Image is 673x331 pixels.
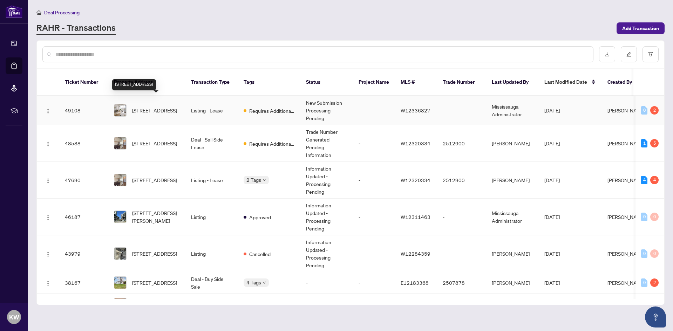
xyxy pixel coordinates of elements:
[114,298,126,310] img: thumbnail-img
[263,281,266,284] span: down
[132,296,180,312] span: [STREET_ADDRESS][PERSON_NAME]
[650,249,659,258] div: 0
[650,278,659,287] div: 2
[36,10,41,15] span: home
[45,281,51,286] img: Logo
[641,278,647,287] div: 0
[602,69,644,96] th: Created By
[59,69,108,96] th: Ticket Number
[249,213,271,221] span: Approved
[300,69,353,96] th: Status
[641,176,647,184] div: 4
[45,178,51,184] img: Logo
[132,250,177,257] span: [STREET_ADDRESS]
[353,69,395,96] th: Project Name
[648,52,653,57] span: filter
[300,294,353,315] td: -
[650,139,659,147] div: 5
[486,162,539,199] td: [PERSON_NAME]
[42,174,54,186] button: Logo
[626,52,631,57] span: edit
[246,176,261,184] span: 2 Tags
[607,177,645,183] span: [PERSON_NAME]
[641,249,647,258] div: 0
[401,140,430,146] span: W12320334
[437,199,486,235] td: -
[42,105,54,116] button: Logo
[401,280,429,286] span: E12183368
[246,278,261,287] span: 4 Tags
[395,69,437,96] th: MLS #
[249,140,295,147] span: Requires Additional Docs
[112,79,156,90] div: [STREET_ADDRESS]
[353,294,395,315] td: -
[539,69,602,96] th: Last Modified Date
[42,138,54,149] button: Logo
[486,272,539,294] td: [PERSON_NAME]
[486,235,539,272] td: [PERSON_NAME]
[353,96,395,125] td: -
[643,46,659,62] button: filter
[353,272,395,294] td: -
[44,9,80,16] span: Deal Processing
[437,162,486,199] td: 2512900
[605,52,610,57] span: download
[544,140,560,146] span: [DATE]
[114,174,126,186] img: thumbnail-img
[42,211,54,222] button: Logo
[45,215,51,220] img: Logo
[249,107,295,115] span: Requires Additional Docs
[401,214,430,220] span: W12311463
[622,23,659,34] span: Add Transaction
[42,277,54,288] button: Logo
[650,106,659,115] div: 2
[59,96,108,125] td: 49108
[544,214,560,220] span: [DATE]
[401,177,430,183] span: W12320334
[263,178,266,182] span: down
[437,235,486,272] td: -
[185,235,238,272] td: Listing
[59,125,108,162] td: 48588
[437,272,486,294] td: 2507878
[42,248,54,259] button: Logo
[650,176,659,184] div: 4
[114,137,126,149] img: thumbnail-img
[114,277,126,289] img: thumbnail-img
[300,162,353,199] td: Information Updated - Processing Pending
[45,251,51,257] img: Logo
[185,294,238,315] td: Listing
[300,96,353,125] td: New Submission - Processing Pending
[45,141,51,147] img: Logo
[607,107,645,113] span: [PERSON_NAME]
[108,69,185,96] th: Property Address
[59,272,108,294] td: 38167
[59,162,108,199] td: 47690
[401,250,430,257] span: W12284359
[544,78,587,86] span: Last Modified Date
[300,125,353,162] td: Trade Number Generated - Pending Information
[353,125,395,162] td: -
[36,22,116,35] a: RAHR - Transactions
[42,298,54,310] button: Logo
[59,199,108,235] td: 46187
[353,235,395,272] td: -
[185,162,238,199] td: Listing - Lease
[300,199,353,235] td: Information Updated - Processing Pending
[645,306,666,327] button: Open asap
[353,162,395,199] td: -
[132,209,180,225] span: [STREET_ADDRESS][PERSON_NAME]
[114,211,126,223] img: thumbnail-img
[132,106,177,114] span: [STREET_ADDRESS]
[437,96,486,125] td: -
[641,139,647,147] div: 1
[353,199,395,235] td: -
[132,139,177,147] span: [STREET_ADDRESS]
[185,69,238,96] th: Transaction Type
[185,272,238,294] td: Deal - Buy Side Sale
[6,5,22,18] img: logo
[437,125,486,162] td: 2512900
[114,104,126,116] img: thumbnail-img
[544,177,560,183] span: [DATE]
[45,108,51,114] img: Logo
